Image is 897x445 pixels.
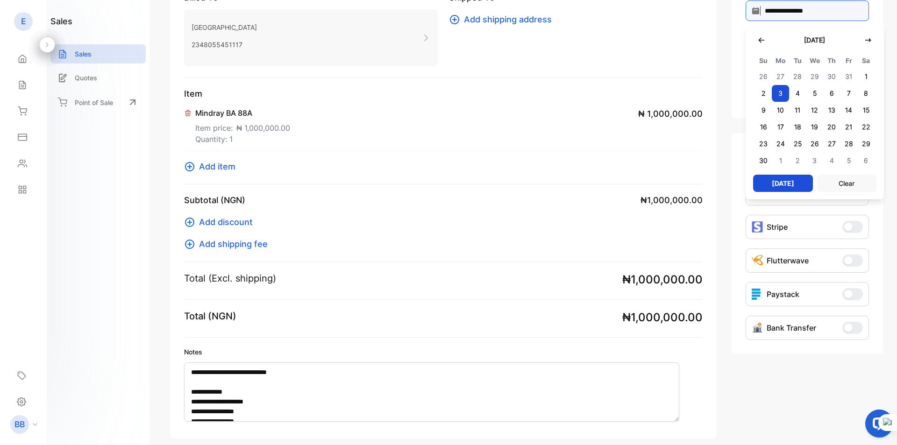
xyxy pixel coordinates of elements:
iframe: LiveChat chat widget [858,406,897,445]
button: Add item [184,160,241,173]
p: Stripe [767,221,788,233]
span: 2 [755,85,772,102]
p: 2348055451117 [192,38,257,51]
span: ₦ 1,000,000.00 [638,107,703,120]
button: [DATE] [795,30,834,49]
span: 19 [806,119,824,135]
span: 3 [806,152,824,169]
p: Point of Sale [75,98,113,107]
span: 8 [857,85,875,102]
span: 2 [789,152,806,169]
span: 28 [789,68,806,85]
span: 9 [755,102,772,119]
span: 29 [857,135,875,152]
span: 27 [772,68,789,85]
p: BB [14,418,25,431]
p: Subtotal (NGN) [184,194,245,206]
span: 11 [789,102,806,119]
p: [GEOGRAPHIC_DATA] [192,21,257,34]
p: Item [184,87,703,100]
span: 17 [772,119,789,135]
span: 20 [823,119,840,135]
span: 3 [772,85,789,102]
span: 4 [823,152,840,169]
span: 26 [806,135,824,152]
span: 1 [857,68,875,85]
label: Notes [184,347,703,357]
a: Point of Sale [50,92,146,113]
p: Sales [75,49,92,59]
p: Total (NGN) [184,309,236,323]
button: Add discount [184,216,258,228]
span: ₦1,000,000.00 [622,271,703,288]
a: Quotes [50,68,146,87]
span: 29 [806,68,824,85]
p: Bank Transfer [767,322,816,333]
span: Add item [199,160,235,173]
p: E [21,15,26,28]
span: 10 [772,102,789,119]
span: 30 [755,152,772,169]
p: Paystack [767,289,799,300]
span: 6 [857,152,875,169]
span: Mo [772,55,789,66]
p: Item price: [195,119,290,134]
p: Mindray BA 88A [195,107,290,119]
button: Clear [817,175,876,192]
span: 1 [772,152,789,169]
span: ₦1,000,000.00 [641,194,703,206]
span: 18 [789,119,806,135]
p: Flutterwave [767,255,809,266]
span: 23 [755,135,772,152]
button: Add shipping address [449,13,557,26]
span: 22 [857,119,875,135]
span: 5 [840,152,858,169]
span: 16 [755,119,772,135]
img: icon [752,221,763,233]
p: Total (Excl. shipping) [184,271,276,285]
span: 25 [789,135,806,152]
span: Th [823,55,840,66]
span: Add shipping address [464,13,552,26]
span: 24 [772,135,789,152]
span: 13 [823,102,840,119]
span: Fr [840,55,858,66]
span: 7 [840,85,858,102]
span: Su [755,55,772,66]
span: 28 [840,135,858,152]
span: Add shipping fee [199,238,268,250]
button: [DATE] [753,175,813,192]
img: Icon [752,322,763,333]
button: Add shipping fee [184,238,273,250]
a: Sales [50,44,146,64]
img: icon [752,289,763,300]
span: Sa [857,55,875,66]
span: 4 [789,85,806,102]
span: 12 [806,102,824,119]
span: 6 [823,85,840,102]
span: Add discount [199,216,253,228]
img: Icon [752,255,763,266]
span: 26 [755,68,772,85]
span: 31 [840,68,858,85]
span: ₦ 1,000,000.00 [236,122,290,134]
span: 5 [806,85,824,102]
span: 15 [857,102,875,119]
p: Quotes [75,73,97,83]
span: 21 [840,119,858,135]
span: ₦1,000,000.00 [622,309,703,326]
p: Quantity: 1 [195,134,290,145]
h1: sales [50,15,72,28]
span: 27 [823,135,840,152]
span: Tu [789,55,806,66]
span: 14 [840,102,858,119]
span: 30 [823,68,840,85]
span: We [806,55,824,66]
